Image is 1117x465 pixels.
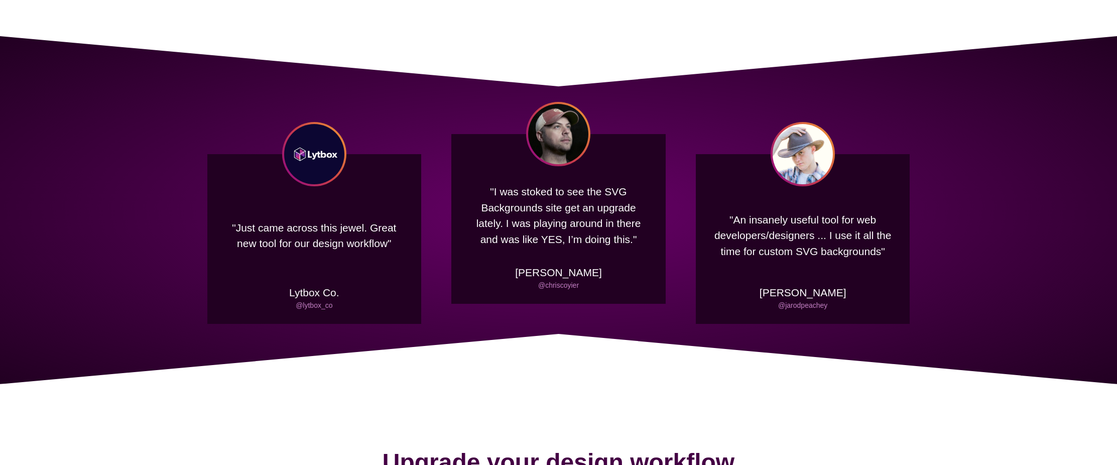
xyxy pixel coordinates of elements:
[222,196,407,275] p: "Just came across this jewel. Great new tool for our design workflow"
[538,281,579,289] a: @chriscoyier
[526,102,590,166] img: Chris Coyier headshot
[760,285,846,301] p: [PERSON_NAME]
[289,285,339,301] p: Lytbox Co.
[466,176,651,255] p: "I was stoked to see the SVG Backgrounds site get an upgrade lately. I was playing around in ther...
[771,122,835,186] img: Jarod Peachey headshot
[296,301,332,309] a: @lytbox_co
[711,196,895,275] p: "An insanely useful tool for web developers/designers ... I use it all the time for custom SVG ba...
[778,301,827,309] a: @jarodpeachey
[282,122,346,186] img: Lytbox Co logo
[515,265,602,281] p: [PERSON_NAME]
